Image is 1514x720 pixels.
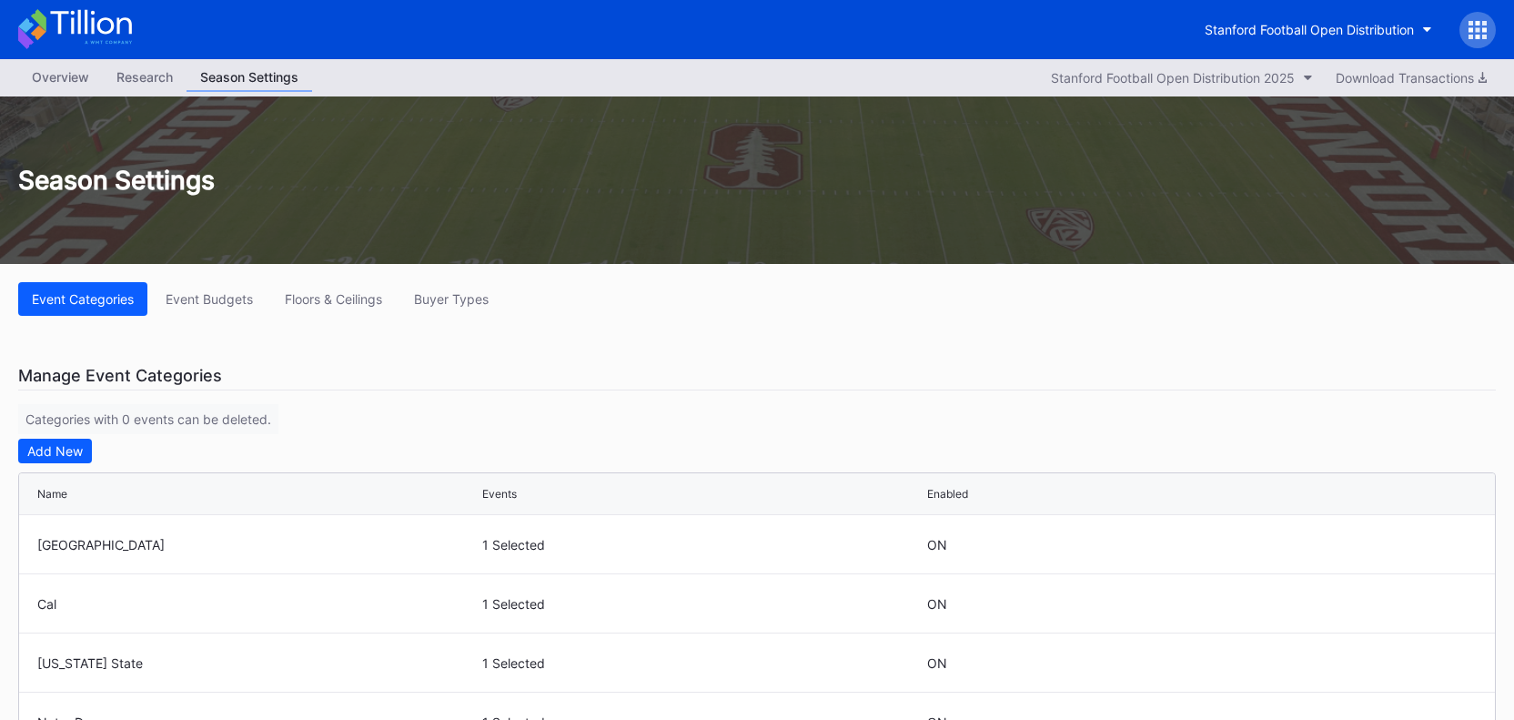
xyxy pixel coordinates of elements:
[18,404,278,434] div: Categories with 0 events can be deleted.
[1336,70,1487,86] div: Download Transactions
[27,443,83,459] div: Add New
[927,596,947,612] div: ON
[37,655,478,671] div: [US_STATE] State
[482,596,923,612] div: 1 Selected
[414,291,489,307] div: Buyer Types
[271,282,396,316] button: Floors & Ceilings
[927,655,947,671] div: ON
[18,361,1496,390] div: Manage Event Categories
[1327,66,1496,90] button: Download Transactions
[103,64,187,90] div: Research
[18,439,92,463] button: Add New
[927,537,947,553] div: ON
[37,537,478,553] div: [GEOGRAPHIC_DATA]
[37,596,478,612] div: Cal
[400,282,502,316] button: Buyer Types
[1051,70,1295,86] div: Stanford Football Open Distribution 2025
[187,64,312,92] a: Season Settings
[1205,22,1414,37] div: Stanford Football Open Distribution
[18,64,103,90] div: Overview
[1042,66,1322,90] button: Stanford Football Open Distribution 2025
[32,291,134,307] div: Event Categories
[18,64,103,92] a: Overview
[166,291,253,307] div: Event Budgets
[482,487,517,501] div: Events
[103,64,187,92] a: Research
[1191,13,1446,46] button: Stanford Football Open Distribution
[37,487,67,501] div: Name
[18,282,147,316] button: Event Categories
[482,655,923,671] div: 1 Selected
[152,282,267,316] button: Event Budgets
[482,537,923,553] div: 1 Selected
[927,487,968,501] div: Enabled
[285,291,382,307] div: Floors & Ceilings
